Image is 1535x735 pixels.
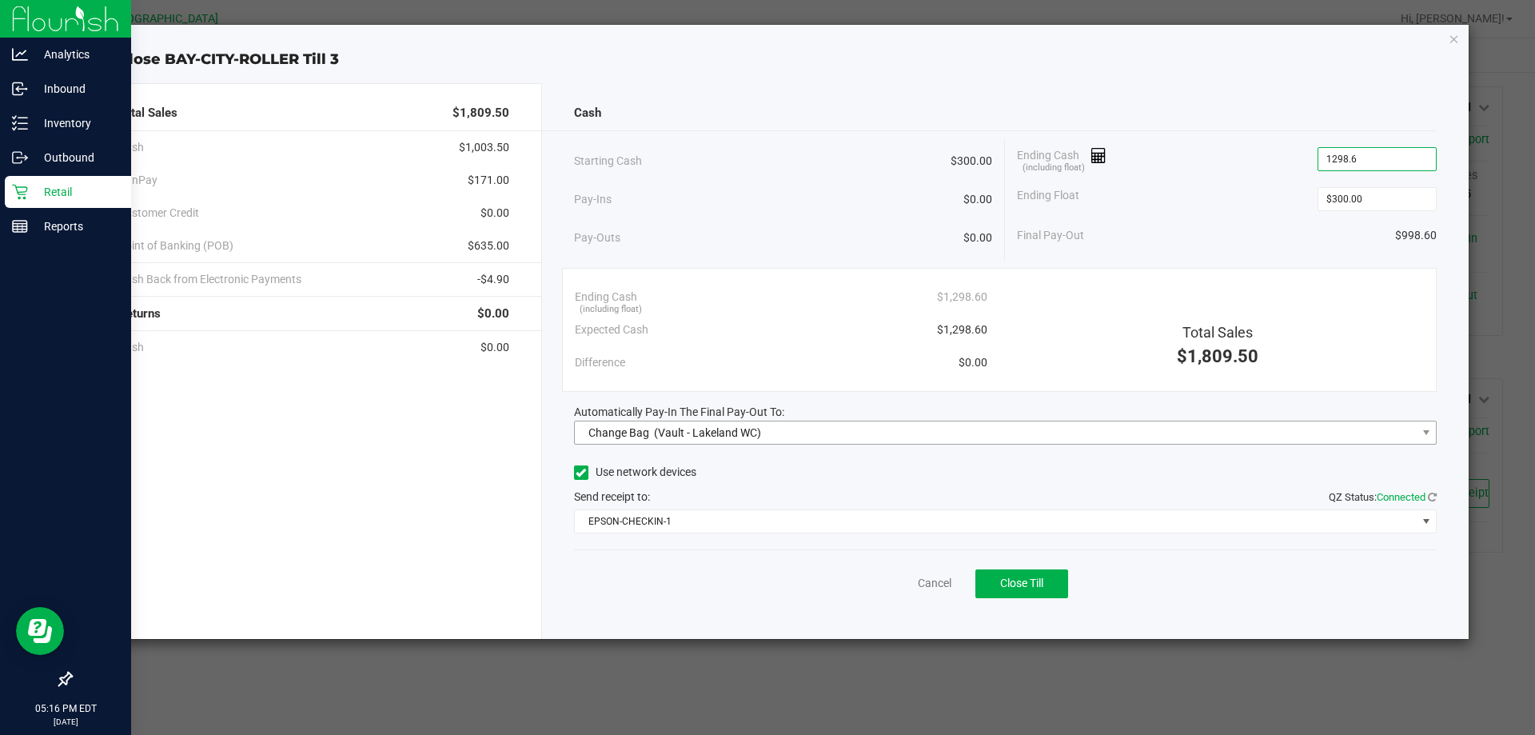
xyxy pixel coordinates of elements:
[574,230,620,246] span: Pay-Outs
[453,104,509,122] span: $1,809.50
[1017,187,1079,211] span: Ending Float
[12,218,28,234] inline-svg: Reports
[963,230,992,246] span: $0.00
[118,205,199,222] span: Customer Credit
[118,297,509,331] div: Returns
[118,104,177,122] span: Total Sales
[7,701,124,716] p: 05:16 PM EDT
[575,322,648,338] span: Expected Cash
[12,115,28,131] inline-svg: Inventory
[477,305,509,323] span: $0.00
[1023,162,1085,175] span: (including float)
[28,217,124,236] p: Reports
[12,81,28,97] inline-svg: Inbound
[118,238,233,254] span: Point of Banking (POB)
[574,191,612,208] span: Pay-Ins
[468,238,509,254] span: $635.00
[1395,227,1437,244] span: $998.60
[588,426,649,439] span: Change Bag
[12,150,28,166] inline-svg: Outbound
[574,405,784,418] span: Automatically Pay-In The Final Pay-Out To:
[937,322,987,338] span: $1,298.60
[1017,147,1106,171] span: Ending Cash
[937,289,987,306] span: $1,298.60
[477,271,509,288] span: -$4.90
[575,354,625,371] span: Difference
[574,464,696,481] label: Use network devices
[1182,324,1253,341] span: Total Sales
[1177,346,1258,366] span: $1,809.50
[654,426,761,439] span: (Vault - Lakeland WC)
[28,148,124,167] p: Outbound
[975,569,1068,598] button: Close Till
[7,716,124,728] p: [DATE]
[1000,577,1043,589] span: Close Till
[28,45,124,64] p: Analytics
[918,575,951,592] a: Cancel
[12,184,28,200] inline-svg: Retail
[574,104,601,122] span: Cash
[28,182,124,202] p: Retail
[1329,491,1437,503] span: QZ Status:
[575,289,637,306] span: Ending Cash
[1017,227,1084,244] span: Final Pay-Out
[575,510,1417,533] span: EPSON-CHECKIN-1
[28,114,124,133] p: Inventory
[580,303,642,317] span: (including float)
[12,46,28,62] inline-svg: Analytics
[963,191,992,208] span: $0.00
[574,490,650,503] span: Send receipt to:
[28,79,124,98] p: Inbound
[16,607,64,655] iframe: Resource center
[959,354,987,371] span: $0.00
[118,172,157,189] span: CanPay
[480,339,509,356] span: $0.00
[480,205,509,222] span: $0.00
[118,271,301,288] span: Cash Back from Electronic Payments
[574,153,642,170] span: Starting Cash
[951,153,992,170] span: $300.00
[468,172,509,189] span: $171.00
[1377,491,1425,503] span: Connected
[459,139,509,156] span: $1,003.50
[78,49,1469,70] div: Close BAY-CITY-ROLLER Till 3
